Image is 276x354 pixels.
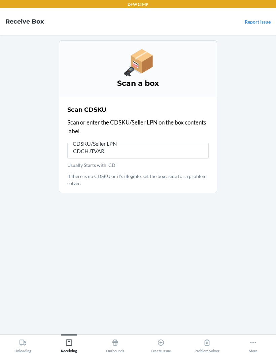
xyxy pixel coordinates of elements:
button: Outbounds [92,334,138,353]
span: CDSKU/Seller LPN [72,140,118,147]
p: Scan or enter the CDSKU/Seller LPN on the box contents label. [67,118,209,135]
div: Problem Solver [195,336,219,353]
div: Receiving [61,336,77,353]
input: CDSKU/Seller LPNUsually Starts with 'CD' [67,143,209,159]
div: Outbounds [106,336,124,353]
div: Create Issue [151,336,171,353]
div: More [249,336,257,353]
button: Problem Solver [184,334,230,353]
h3: Scan a box [67,78,209,89]
button: Create Issue [138,334,184,353]
button: Receiving [46,334,92,353]
h2: Scan CDSKU [67,105,106,114]
div: Unloading [14,336,31,353]
p: DFW1TMP [128,1,148,7]
button: More [230,334,276,353]
a: Report Issue [245,19,271,25]
h4: Receive Box [5,17,44,26]
p: If there is no CDSKU or it's illegible, set the box aside for a problem solver. [67,173,209,187]
p: Usually Starts with 'CD' [67,162,209,169]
